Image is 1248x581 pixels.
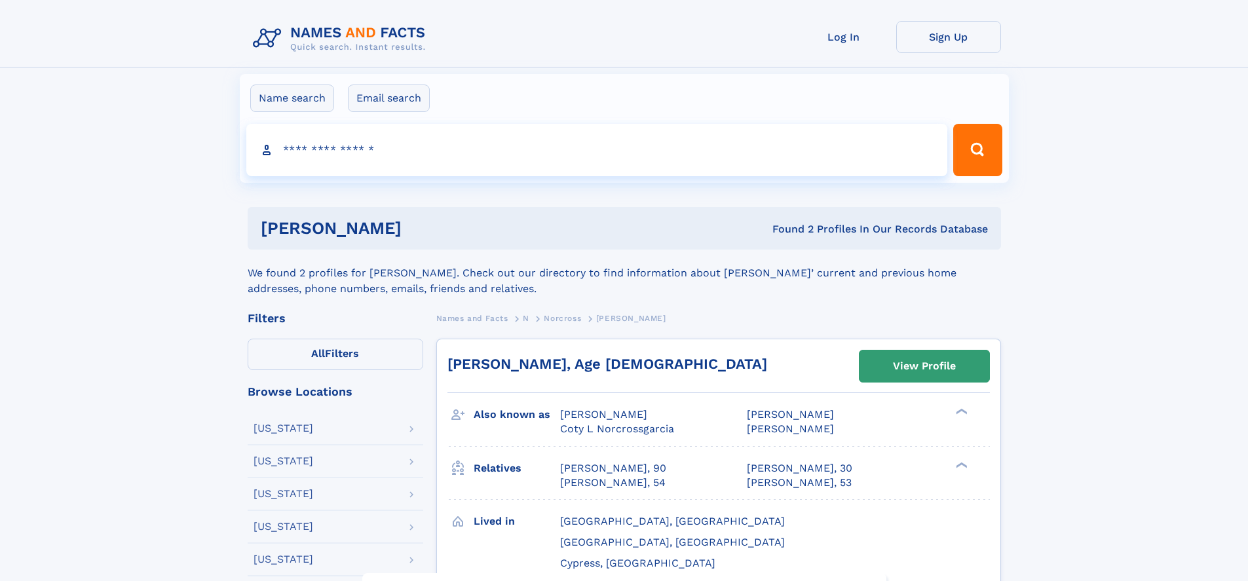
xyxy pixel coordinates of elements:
[436,310,508,326] a: Names and Facts
[747,476,852,490] a: [PERSON_NAME], 53
[474,403,560,426] h3: Also known as
[747,422,834,435] span: [PERSON_NAME]
[560,422,674,435] span: Coty L Norcrossgarcia
[953,124,1002,176] button: Search Button
[254,521,313,532] div: [US_STATE]
[254,489,313,499] div: [US_STATE]
[544,310,581,326] a: Norcross
[893,351,956,381] div: View Profile
[248,386,423,398] div: Browse Locations
[791,21,896,53] a: Log In
[474,457,560,479] h3: Relatives
[596,314,666,323] span: [PERSON_NAME]
[248,312,423,324] div: Filters
[250,84,334,112] label: Name search
[560,557,715,569] span: Cypress, [GEOGRAPHIC_DATA]
[523,314,529,323] span: N
[523,310,529,326] a: N
[246,124,948,176] input: search input
[560,408,647,421] span: [PERSON_NAME]
[447,356,767,372] a: [PERSON_NAME], Age [DEMOGRAPHIC_DATA]
[560,476,666,490] a: [PERSON_NAME], 54
[560,461,666,476] a: [PERSON_NAME], 90
[747,408,834,421] span: [PERSON_NAME]
[248,21,436,56] img: Logo Names and Facts
[896,21,1001,53] a: Sign Up
[953,460,968,469] div: ❯
[587,222,988,236] div: Found 2 Profiles In Our Records Database
[311,347,325,360] span: All
[560,536,785,548] span: [GEOGRAPHIC_DATA], [GEOGRAPHIC_DATA]
[248,250,1001,297] div: We found 2 profiles for [PERSON_NAME]. Check out our directory to find information about [PERSON_...
[474,510,560,533] h3: Lived in
[860,350,989,382] a: View Profile
[544,314,581,323] span: Norcross
[953,407,968,416] div: ❯
[560,515,785,527] span: [GEOGRAPHIC_DATA], [GEOGRAPHIC_DATA]
[254,456,313,466] div: [US_STATE]
[747,461,852,476] a: [PERSON_NAME], 30
[348,84,430,112] label: Email search
[254,423,313,434] div: [US_STATE]
[261,220,587,236] h1: [PERSON_NAME]
[248,339,423,370] label: Filters
[254,554,313,565] div: [US_STATE]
